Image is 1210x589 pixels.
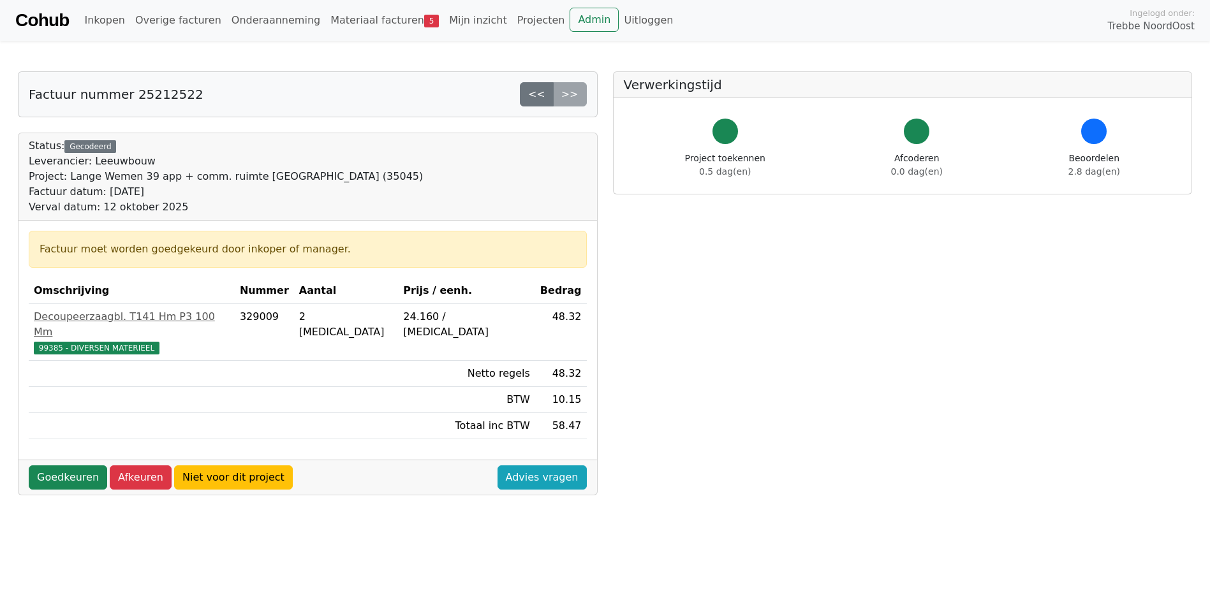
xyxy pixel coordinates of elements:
[1068,166,1120,177] span: 2.8 dag(en)
[624,77,1182,92] h5: Verwerkingstijd
[398,387,535,413] td: BTW
[535,304,587,361] td: 48.32
[403,309,530,340] div: 24.160 / [MEDICAL_DATA]
[619,8,678,33] a: Uitloggen
[235,304,294,361] td: 329009
[29,169,423,184] div: Project: Lange Wemen 39 app + comm. ruimte [GEOGRAPHIC_DATA] (35045)
[535,413,587,439] td: 58.47
[235,278,294,304] th: Nummer
[64,140,116,153] div: Gecodeerd
[424,15,439,27] span: 5
[130,8,226,33] a: Overige facturen
[685,152,765,178] div: Project toekennen
[34,309,230,340] div: Decoupeerzaagbl. T141 Hm P3 100 Mm
[174,465,293,490] a: Niet voor dit project
[398,278,535,304] th: Prijs / eenh.
[1130,7,1195,19] span: Ingelogd onder:
[226,8,325,33] a: Onderaanneming
[34,309,230,355] a: Decoupeerzaagbl. T141 Hm P3 100 Mm99385 - DIVERSEN MATERIEEL
[398,413,535,439] td: Totaal inc BTW
[29,465,107,490] a: Goedkeuren
[325,8,444,33] a: Materiaal facturen5
[699,166,751,177] span: 0.5 dag(en)
[891,152,943,178] div: Afcoderen
[299,309,394,340] div: 2 [MEDICAL_DATA]
[29,87,203,102] h5: Factuur nummer 25212522
[79,8,129,33] a: Inkopen
[444,8,512,33] a: Mijn inzicht
[570,8,619,32] a: Admin
[29,184,423,200] div: Factuur datum: [DATE]
[498,465,587,490] a: Advies vragen
[40,242,576,257] div: Factuur moet worden goedgekeurd door inkoper of manager.
[1068,152,1120,178] div: Beoordelen
[29,200,423,215] div: Verval datum: 12 oktober 2025
[891,166,943,177] span: 0.0 dag(en)
[294,278,399,304] th: Aantal
[29,154,423,169] div: Leverancier: Leeuwbouw
[398,361,535,387] td: Netto regels
[535,387,587,413] td: 10.15
[34,342,159,354] span: 99385 - DIVERSEN MATERIEEL
[1108,19,1195,34] span: Trebbe NoordOost
[29,278,235,304] th: Omschrijving
[29,138,423,215] div: Status:
[535,278,587,304] th: Bedrag
[15,5,69,36] a: Cohub
[535,361,587,387] td: 48.32
[110,465,172,490] a: Afkeuren
[512,8,570,33] a: Projecten
[520,82,554,106] a: <<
